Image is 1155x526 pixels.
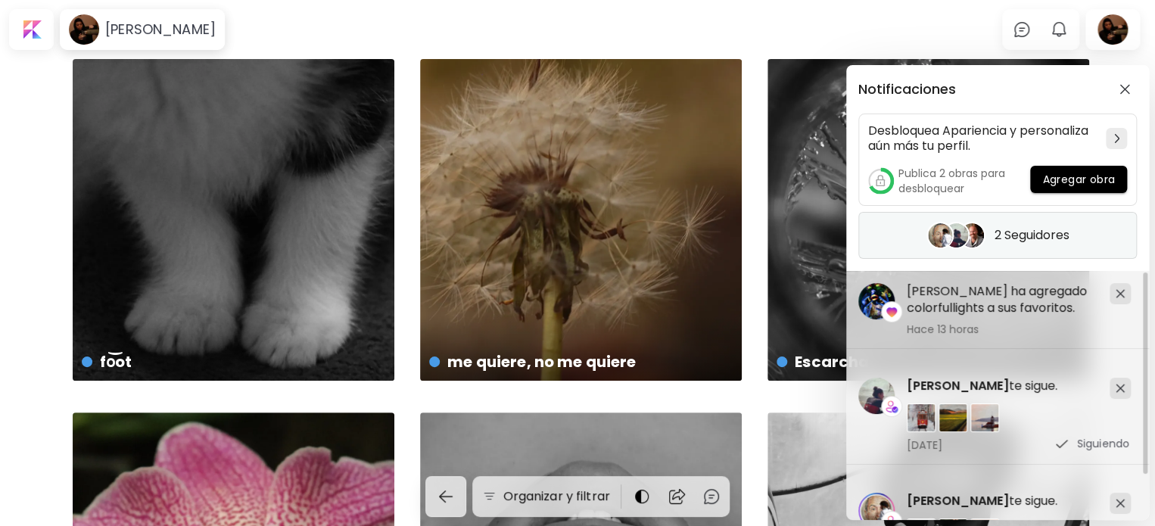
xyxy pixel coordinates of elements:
[1030,166,1127,196] a: Agregar obra
[868,123,1100,154] h5: Desbloquea Apariencia y personaliza aún más tu perfil.
[907,377,1009,394] span: [PERSON_NAME]
[907,492,1009,509] span: [PERSON_NAME]
[907,283,1097,316] h5: [PERSON_NAME] ha agregado colorfullights a sus favoritos.
[858,82,956,97] h5: Notificaciones
[907,438,1097,452] span: [DATE]
[898,166,1030,196] h5: Publica 2 obras para desbloquear
[1077,436,1129,452] p: Siguiendo
[907,322,1097,336] span: Hace 13 horas
[1113,77,1137,101] button: closeButton
[1119,84,1130,95] img: closeButton
[907,378,1097,394] h5: te sigue.
[1042,172,1115,188] span: Agregar obra
[907,493,1097,509] h5: te sigue.
[1114,134,1119,143] img: chevron
[995,228,1069,243] h5: 2 Seguidores
[1030,166,1127,193] button: Agregar obra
